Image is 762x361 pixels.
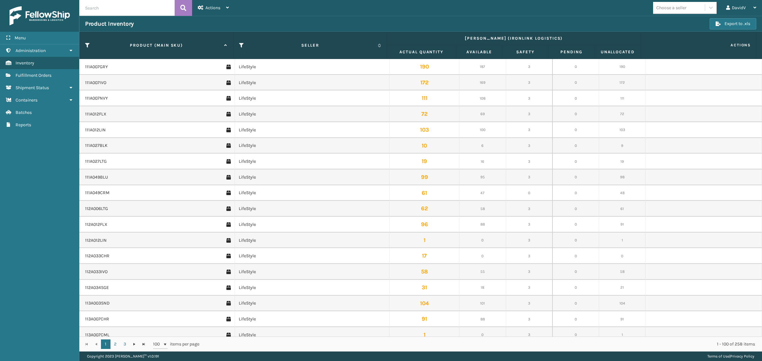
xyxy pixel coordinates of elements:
td: 3 [506,154,553,169]
td: 172 [599,75,646,91]
td: LifeStyle [235,311,390,327]
td: 31 [390,280,459,296]
td: 1 [390,233,459,248]
a: 111A012FLX [85,111,106,117]
a: 112A006LTG [85,206,108,212]
td: 0 [552,122,599,138]
td: 0 [552,217,599,233]
td: 0 [552,90,599,106]
td: 3 [506,90,553,106]
td: 0 [552,201,599,217]
td: 61 [599,201,646,217]
td: 100 [459,122,506,138]
span: Actions [643,40,755,50]
td: 3 [506,248,553,264]
a: Go to the last page [139,339,149,349]
td: LifeStyle [235,154,390,169]
td: 62 [390,201,459,217]
td: 3 [506,233,553,248]
td: LifeStyle [235,233,390,248]
td: 0 [552,154,599,169]
label: Actual Quantity [393,49,450,55]
td: 88 [459,217,506,233]
span: Menu [15,35,26,41]
label: Seller [246,43,375,48]
a: 111A049BLU [85,174,108,180]
img: logo [10,6,70,25]
td: 0 [552,264,599,280]
td: 19 [390,154,459,169]
td: 0 [506,185,553,201]
a: 111A012LIN [85,127,106,133]
td: LifeStyle [235,122,390,138]
td: 0 [552,59,599,75]
td: 1 [599,327,646,343]
td: 0 [552,138,599,154]
td: 0 [552,106,599,122]
td: 3 [506,201,553,217]
td: 0 [599,248,646,264]
td: 72 [599,106,646,122]
label: Unallocated [600,49,635,55]
td: 91 [599,311,646,327]
td: 48 [599,185,646,201]
span: Batches [16,110,32,115]
td: 3 [506,280,553,296]
td: 17 [390,248,459,264]
td: 111 [390,90,459,106]
td: 3 [506,217,553,233]
label: Product (MAIN SKU) [92,43,221,48]
a: 113A007CML [85,332,110,338]
button: Export to .xls [710,18,756,30]
td: LifeStyle [235,169,390,185]
h3: Product Inventory [85,20,134,28]
td: 0 [552,296,599,312]
a: 111A007GRY [85,64,108,70]
a: 111A027LTG [85,158,107,165]
td: 3 [506,264,553,280]
label: Safety [508,49,542,55]
td: LifeStyle [235,90,390,106]
td: 169 [459,75,506,91]
a: Go to the next page [130,339,139,349]
span: items per page [153,339,199,349]
a: 113A003SND [85,300,110,306]
td: 0 [552,185,599,201]
div: | [707,351,754,361]
td: 0 [459,233,506,248]
td: 72 [390,106,459,122]
td: LifeStyle [235,296,390,312]
a: 111A027BLK [85,142,108,149]
td: 187 [459,59,506,75]
a: 112A034SGE [85,285,109,291]
td: 9 [599,138,646,154]
td: 47 [459,185,506,201]
label: [PERSON_NAME] (Ironlink Logistics) [393,36,635,41]
td: LifeStyle [235,327,390,343]
td: 69 [459,106,506,122]
td: 3 [506,169,553,185]
td: 0 [552,75,599,91]
td: 10 [390,138,459,154]
td: LifeStyle [235,217,390,233]
td: 0 [552,169,599,185]
span: Go to the next page [132,342,137,347]
td: LifeStyle [235,75,390,91]
td: 190 [390,59,459,75]
td: 0 [459,327,506,343]
td: LifeStyle [235,59,390,75]
span: Actions [205,5,220,10]
div: 1 - 100 of 258 items [208,341,755,347]
td: 91 [390,311,459,327]
td: 3 [506,311,553,327]
td: 104 [599,296,646,312]
td: 58 [390,264,459,280]
a: 112A033CHR [85,253,110,259]
td: 3 [506,138,553,154]
td: 18 [459,280,506,296]
td: 55 [459,264,506,280]
p: Copyright 2023 [PERSON_NAME]™ v 1.0.191 [87,351,159,361]
td: 19 [599,154,646,169]
td: LifeStyle [235,280,390,296]
td: 104 [390,296,459,312]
